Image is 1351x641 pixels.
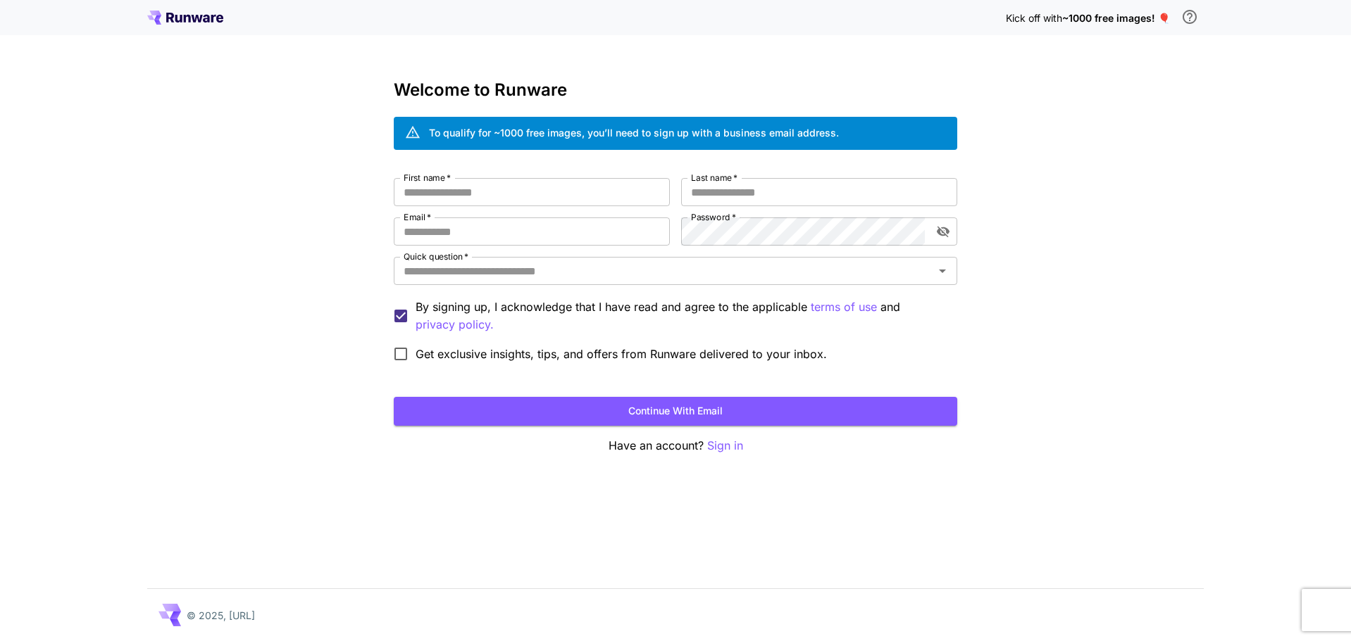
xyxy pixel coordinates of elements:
[394,437,957,455] p: Have an account?
[416,316,494,334] button: By signing up, I acknowledge that I have read and agree to the applicable terms of use and
[394,80,957,100] h3: Welcome to Runware
[707,437,743,455] button: Sign in
[404,250,468,262] label: Quick question
[416,298,946,334] p: By signing up, I acknowledge that I have read and agree to the applicable and
[1062,12,1170,24] span: ~1000 free images! 🎈
[416,316,494,334] p: privacy policy.
[691,211,736,223] label: Password
[691,172,737,184] label: Last name
[416,345,827,362] span: Get exclusive insights, tips, and offers from Runware delivered to your inbox.
[404,172,451,184] label: First name
[187,608,255,623] p: © 2025, [URL]
[811,298,877,316] p: terms of use
[930,219,956,244] button: toggle password visibility
[1006,12,1062,24] span: Kick off with
[404,211,431,223] label: Email
[1176,3,1204,31] button: In order to qualify for free credit, you need to sign up with a business email address and click ...
[429,125,839,140] div: To qualify for ~1000 free images, you’ll need to sign up with a business email address.
[811,298,877,316] button: By signing up, I acknowledge that I have read and agree to the applicable and privacy policy.
[933,261,952,281] button: Open
[394,397,957,426] button: Continue with email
